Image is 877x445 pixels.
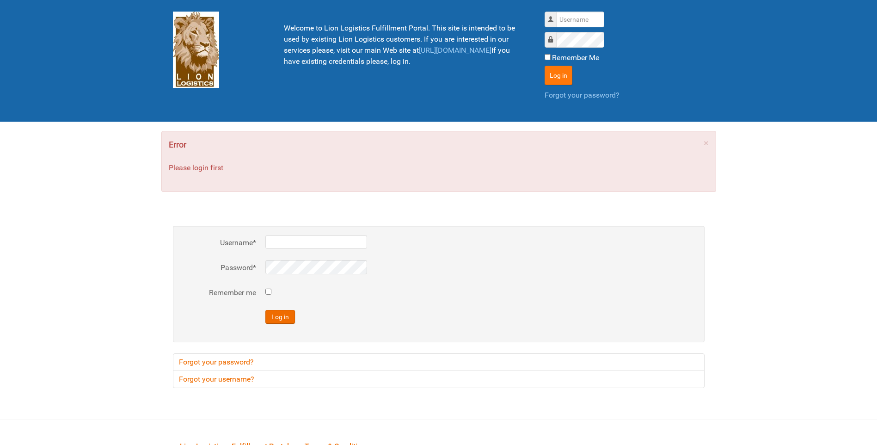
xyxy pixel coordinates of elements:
p: Welcome to Lion Logistics Fulfillment Portal. This site is intended to be used by existing Lion L... [284,23,521,67]
label: Username [554,14,554,15]
label: Username [182,237,256,248]
a: Forgot your username? [173,371,705,388]
a: Forgot your password? [545,91,619,99]
label: Remember Me [552,52,599,63]
p: Please login first [169,162,709,173]
a: × [704,138,709,148]
a: Forgot your password? [173,353,705,371]
a: Lion Logistics [173,45,219,54]
h4: Error [169,138,709,151]
button: Log in [545,66,572,85]
label: Remember me [182,287,256,298]
a: [URL][DOMAIN_NAME] [419,46,491,55]
label: Password [182,262,256,273]
input: Username [556,12,604,27]
img: Lion Logistics [173,12,219,88]
button: Log in [265,310,295,324]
